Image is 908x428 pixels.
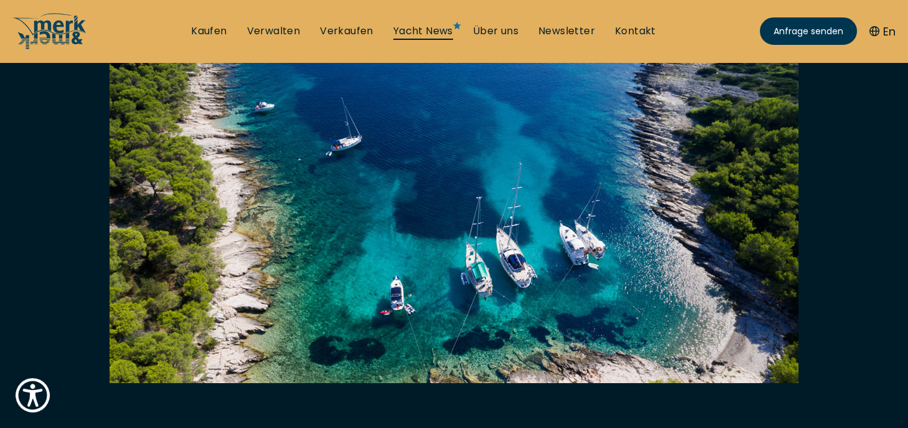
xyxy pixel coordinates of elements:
[12,375,53,416] button: Show Accessibility Preferences
[473,24,518,38] a: Über uns
[393,24,453,38] a: Yacht News
[615,24,656,38] a: Kontakt
[320,24,373,38] a: Verkaufen
[191,24,227,38] a: Kaufen
[247,24,301,38] a: Verwalten
[760,17,857,45] a: Anfrage senden
[774,25,843,38] span: Anfrage senden
[869,23,896,40] button: En
[538,24,595,38] a: Newsletter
